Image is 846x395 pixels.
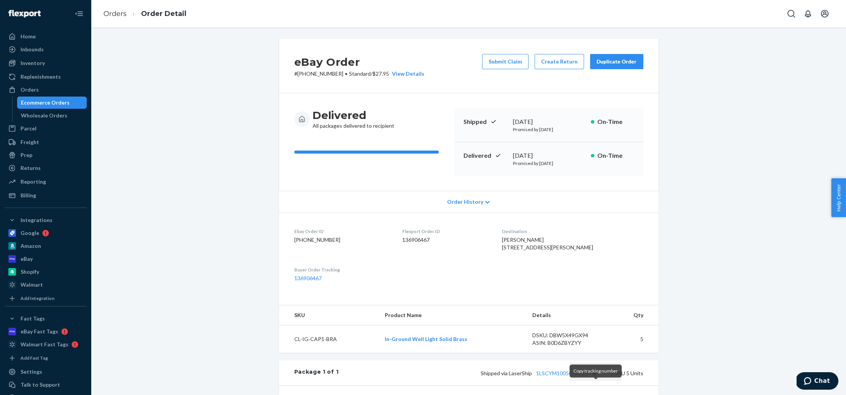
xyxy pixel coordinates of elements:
div: [DATE] [513,117,585,126]
p: Shipped [463,117,507,126]
div: Integrations [21,216,52,224]
div: Ecommerce Orders [21,99,70,106]
div: Inventory [21,59,45,67]
div: Talk to Support [21,381,60,389]
img: Flexport logo [8,10,41,17]
div: Settings [21,368,42,376]
dd: 136906467 [402,236,490,244]
button: Help Center [831,178,846,217]
a: Replenishments [5,71,87,83]
div: eBay Fast Tags [21,328,58,335]
a: Walmart Fast Tags [5,338,87,351]
div: Amazon [21,242,41,250]
th: Details [526,305,610,325]
span: • [345,70,348,77]
div: Walmart [21,281,43,289]
button: Open Search Box [784,6,799,21]
a: Orders [5,84,87,96]
a: Orders [103,10,127,18]
td: CL-IG-CAP1-BRA [279,325,379,353]
div: eBay [21,255,33,263]
a: Prep [5,149,87,161]
a: Order Detail [141,10,186,18]
a: Add Fast Tag [5,354,87,363]
dt: Buyer Order Tracking [294,267,390,273]
div: Package 1 of 1 [294,368,339,378]
button: Integrations [5,214,87,226]
span: [PERSON_NAME] [STREET_ADDRESS][PERSON_NAME] [502,236,593,251]
button: Open notifications [800,6,816,21]
a: Billing [5,189,87,201]
h3: Delivered [313,108,394,122]
div: Fast Tags [21,315,45,322]
iframe: Opens a widget where you can chat to one of our agents [797,372,838,391]
div: ASIN: B0D6ZBYZYY [532,339,604,347]
div: Orders [21,86,39,94]
button: Talk to Support [5,379,87,391]
div: Replenishments [21,73,61,81]
div: Freight [21,138,39,146]
button: Close Navigation [71,6,87,21]
dt: Destination [502,228,643,235]
div: Reporting [21,178,46,186]
a: 1LSCYM1005G4HQJ [536,370,587,376]
ol: breadcrumbs [97,3,192,25]
div: Home [21,33,36,40]
div: Shopify [21,268,39,276]
dt: Flexport Order ID [402,228,490,235]
div: Inbounds [21,46,44,53]
h2: eBay Order [294,54,424,70]
div: DSKU: DBW5X49GX94 [532,332,604,339]
a: Wholesale Orders [17,109,87,122]
span: Standard [349,70,371,77]
div: Google [21,229,39,237]
div: 1 SKU 5 Units [338,368,643,378]
a: Inventory [5,57,87,69]
dd: [PHONE_NUMBER] [294,236,390,244]
span: Copy tracking number [573,368,618,374]
div: Duplicate Order [597,58,637,65]
a: Walmart [5,279,87,291]
p: Delivered [463,151,507,160]
button: View Details [389,70,424,78]
a: Add Integration [5,294,87,303]
a: Reporting [5,176,87,188]
a: eBay Fast Tags [5,325,87,338]
td: 5 [610,325,659,353]
button: Create Return [535,54,584,69]
div: Add Integration [21,295,54,301]
p: Promised by [DATE] [513,126,585,133]
th: Qty [610,305,659,325]
th: SKU [279,305,379,325]
div: [DATE] [513,151,585,160]
a: Shopify [5,266,87,278]
a: Parcel [5,122,87,135]
div: Billing [21,192,36,199]
button: Submit Claim [482,54,529,69]
a: Freight [5,136,87,148]
div: Returns [21,164,41,172]
a: Amazon [5,240,87,252]
span: Order History [447,198,483,206]
p: # [PHONE_NUMBER] / $27.95 [294,70,424,78]
p: Promised by [DATE] [513,160,585,167]
span: Shipped via LaserShip [481,370,600,376]
a: Returns [5,162,87,174]
th: Product Name [379,305,526,325]
button: Fast Tags [5,313,87,325]
dt: Ebay Order ID [294,228,390,235]
div: Walmart Fast Tags [21,341,68,348]
div: Add Fast Tag [21,355,48,361]
a: Home [5,30,87,43]
div: Wholesale Orders [21,112,67,119]
button: Open account menu [817,6,832,21]
div: Prep [21,151,32,159]
button: Duplicate Order [590,54,643,69]
a: Settings [5,366,87,378]
a: eBay [5,253,87,265]
a: Inbounds [5,43,87,56]
div: Parcel [21,125,37,132]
